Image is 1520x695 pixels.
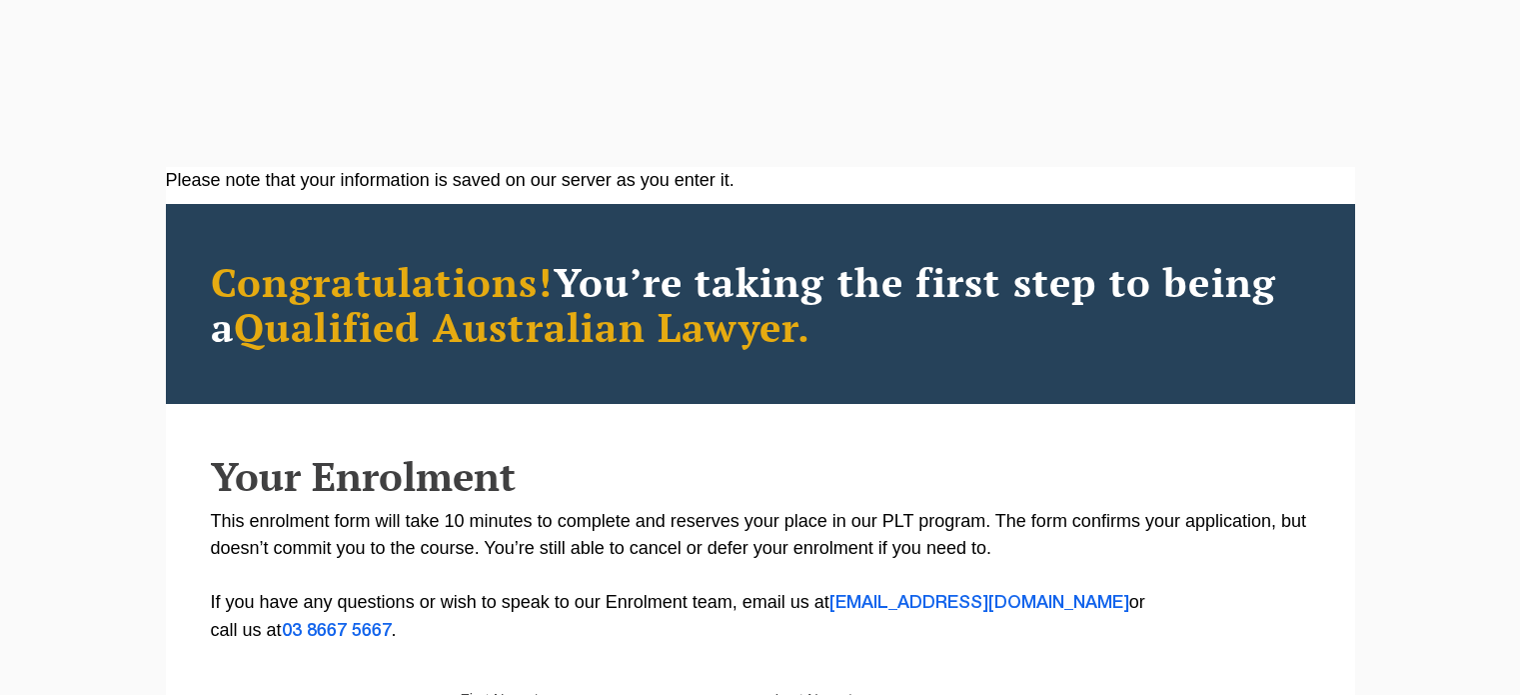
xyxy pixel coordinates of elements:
[234,300,811,353] span: Qualified Australian Lawyer.
[282,623,392,639] a: 03 8667 5667
[211,259,1310,349] h2: You’re taking the first step to being a
[211,255,554,308] span: Congratulations!
[211,508,1310,645] p: This enrolment form will take 10 minutes to complete and reserves your place in our PLT program. ...
[829,595,1129,611] a: [EMAIL_ADDRESS][DOMAIN_NAME]
[166,167,1355,194] div: Please note that your information is saved on our server as you enter it.
[211,454,1310,498] h2: Your Enrolment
